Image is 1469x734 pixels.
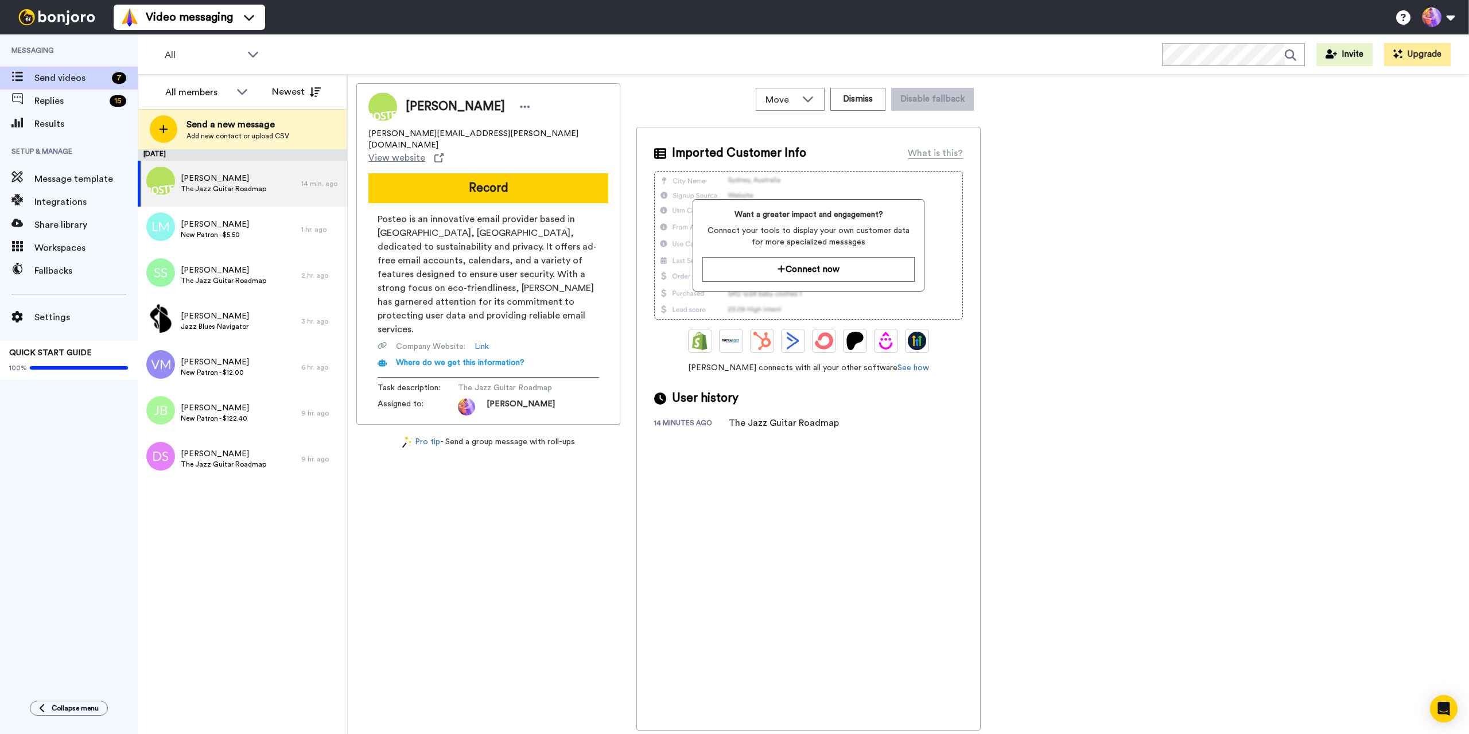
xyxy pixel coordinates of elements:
[378,398,458,415] span: Assigned to:
[34,264,138,278] span: Fallbacks
[1316,43,1373,66] button: Invite
[181,310,249,322] span: [PERSON_NAME]
[301,317,341,326] div: 3 hr. ago
[396,359,524,367] span: Where do we get this information?
[1430,695,1458,723] div: Open Intercom Messenger
[877,332,895,350] img: Drip
[52,704,99,713] span: Collapse menu
[368,128,608,151] span: [PERSON_NAME][EMAIL_ADDRESS][PERSON_NAME][DOMAIN_NAME]
[181,276,266,285] span: The Jazz Guitar Roadmap
[378,382,458,394] span: Task description :
[729,416,839,430] div: The Jazz Guitar Roadmap
[181,173,266,184] span: [PERSON_NAME]
[110,95,126,107] div: 15
[654,418,729,430] div: 14 minutes ago
[765,93,796,107] span: Move
[121,8,139,26] img: vm-color.svg
[146,304,175,333] img: 95525262-b990-40f3-87a9-a21b9baadbe7.jpg
[691,332,709,350] img: Shopify
[356,436,620,448] div: - Send a group message with roll-ups
[1384,43,1451,66] button: Upgrade
[181,448,266,460] span: [PERSON_NAME]
[112,72,126,84] div: 7
[301,455,341,464] div: 9 hr. ago
[368,151,425,165] span: View website
[34,310,138,324] span: Settings
[181,356,249,368] span: [PERSON_NAME]
[301,179,341,188] div: 14 min. ago
[146,166,175,195] img: 9b5df29e-2095-45b0-bd1f-99d02b495425.png
[186,118,289,131] span: Send a new message
[301,271,341,280] div: 2 hr. ago
[146,350,175,379] img: vm.png
[34,241,138,255] span: Workspaces
[9,363,27,372] span: 100%
[34,117,138,131] span: Results
[186,131,289,141] span: Add new contact or upload CSV
[753,332,771,350] img: Hubspot
[146,396,175,425] img: jb.png
[406,98,505,115] span: [PERSON_NAME]
[34,218,138,232] span: Share library
[301,225,341,234] div: 1 hr. ago
[402,436,413,448] img: magic-wand.svg
[702,225,914,248] span: Connect your tools to display your own customer data for more specialized messages
[146,258,175,287] img: ss.png
[146,212,175,241] img: lm.png
[672,145,806,162] span: Imported Customer Info
[368,173,608,203] button: Record
[181,368,249,377] span: New Patron - $12.00
[165,48,242,62] span: All
[784,332,802,350] img: ActiveCampaign
[34,172,138,186] span: Message template
[146,9,233,25] span: Video messaging
[891,88,974,111] button: Disable fallback
[165,86,231,99] div: All members
[908,146,963,160] div: What is this?
[263,80,329,103] button: Newest
[487,398,555,415] span: [PERSON_NAME]
[654,362,963,374] span: [PERSON_NAME] connects with all your other software
[475,341,489,352] a: Link
[722,332,740,350] img: Ontraport
[458,398,475,415] img: photo.jpg
[908,332,926,350] img: GoHighLevel
[830,88,885,111] button: Dismiss
[458,382,567,394] span: The Jazz Guitar Roadmap
[301,363,341,372] div: 6 hr. ago
[181,184,266,193] span: The Jazz Guitar Roadmap
[702,209,914,220] span: Want a greater impact and engagement?
[181,230,249,239] span: New Patron - $5.50
[368,151,444,165] a: View website
[672,390,739,407] span: User history
[181,219,249,230] span: [PERSON_NAME]
[34,94,105,108] span: Replies
[181,414,249,423] span: New Patron - $122.40
[846,332,864,350] img: Patreon
[14,9,100,25] img: bj-logo-header-white.svg
[30,701,108,716] button: Collapse menu
[181,265,266,276] span: [PERSON_NAME]
[181,322,249,331] span: Jazz Blues Navigator
[34,195,138,209] span: Integrations
[138,149,347,161] div: [DATE]
[378,212,599,336] span: Posteo is an innovative email provider based in [GEOGRAPHIC_DATA], [GEOGRAPHIC_DATA], dedicated t...
[9,349,92,357] span: QUICK START GUIDE
[146,442,175,471] img: ds.png
[181,460,266,469] span: The Jazz Guitar Roadmap
[396,341,465,352] span: Company Website :
[34,71,107,85] span: Send videos
[702,257,914,282] button: Connect now
[301,409,341,418] div: 9 hr. ago
[897,364,929,372] a: See how
[368,92,397,121] img: Image of Michael Lietz
[815,332,833,350] img: ConvertKit
[402,436,440,448] a: Pro tip
[181,402,249,414] span: [PERSON_NAME]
